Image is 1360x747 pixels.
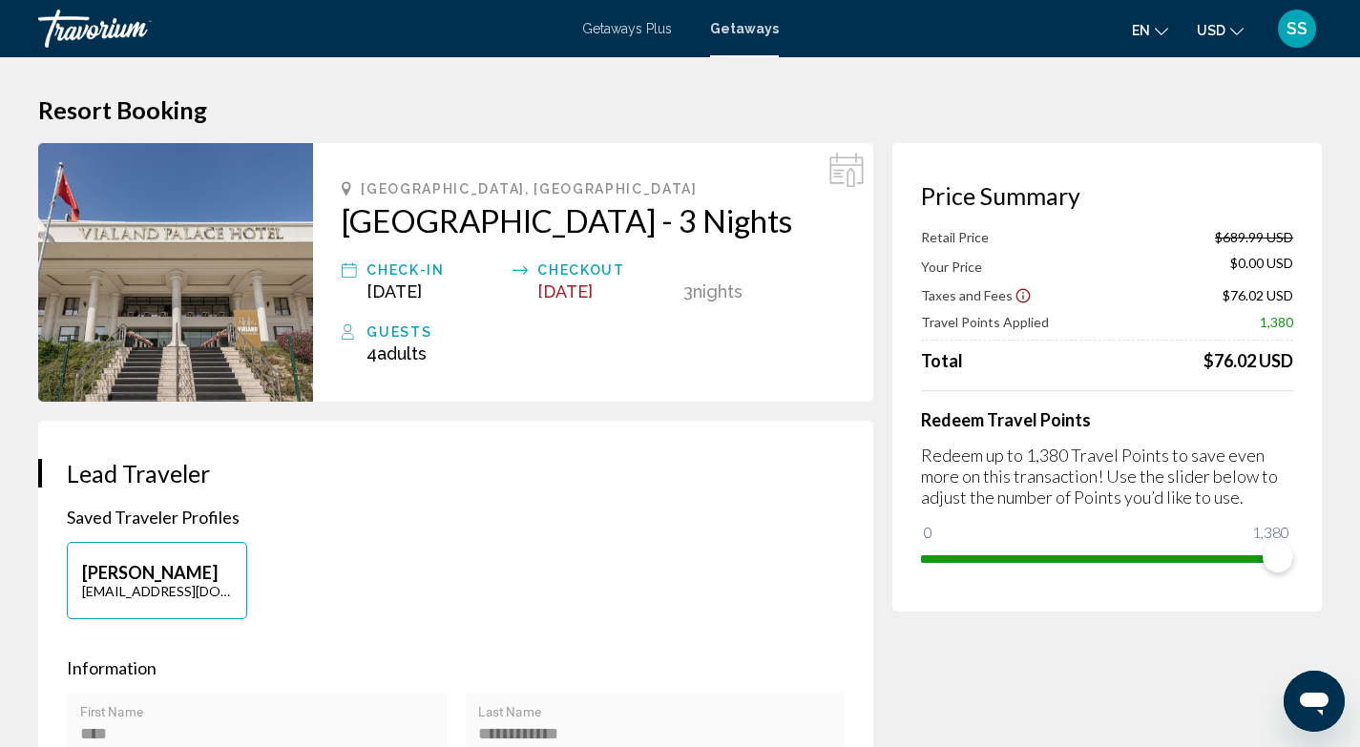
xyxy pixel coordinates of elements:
div: Checkout [537,259,674,281]
span: USD [1197,23,1225,38]
span: Your Price [921,259,982,275]
span: Retail Price [921,229,989,245]
button: Change language [1132,16,1168,44]
h4: Redeem Travel Points [921,409,1293,430]
a: Getaways [710,21,779,36]
button: User Menu [1272,9,1322,49]
button: [PERSON_NAME][EMAIL_ADDRESS][DOMAIN_NAME] [67,542,247,619]
div: $76.02 USD [1203,350,1293,371]
span: [DATE] [537,281,593,301]
iframe: Кнопка запуска окна обмена сообщениями [1284,671,1345,732]
button: Show Taxes and Fees breakdown [921,285,1032,304]
span: en [1132,23,1150,38]
a: [GEOGRAPHIC_DATA] - 3 Nights [342,201,845,239]
p: Information [67,657,845,678]
span: $689.99 USD [1215,229,1293,245]
span: $76.02 USD [1223,287,1293,303]
span: 4 [366,343,427,363]
button: Show Taxes and Fees disclaimer [1015,286,1032,303]
span: Travel Points Applied [921,314,1049,330]
h3: Price Summary [921,181,1293,210]
h1: Resort Booking [38,95,1322,124]
span: $0.00 USD [1230,255,1293,276]
p: Saved Traveler Profiles [67,507,845,528]
span: 3 [683,281,693,301]
a: Getaways Plus [582,21,672,36]
span: [GEOGRAPHIC_DATA], [GEOGRAPHIC_DATA] [361,181,697,197]
p: [PERSON_NAME] [82,562,232,583]
div: Check-In [366,259,503,281]
span: 1,380 [1260,314,1293,330]
span: SS [1287,19,1308,38]
span: Nights [693,281,743,301]
span: 0 [921,521,935,544]
h3: Lead Traveler [67,459,845,488]
p: [EMAIL_ADDRESS][DOMAIN_NAME] [82,583,232,599]
button: Change currency [1197,16,1244,44]
p: Redeem up to 1,380 Travel Points to save even more on this transaction! Use the slider below to a... [921,445,1293,508]
div: Guests [366,321,845,343]
span: Adults [377,343,427,363]
span: 1,380 [1249,521,1292,544]
a: Travorium [38,10,563,48]
span: [DATE] [366,281,422,301]
span: Total [921,350,963,371]
span: Taxes and Fees [921,287,1013,303]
